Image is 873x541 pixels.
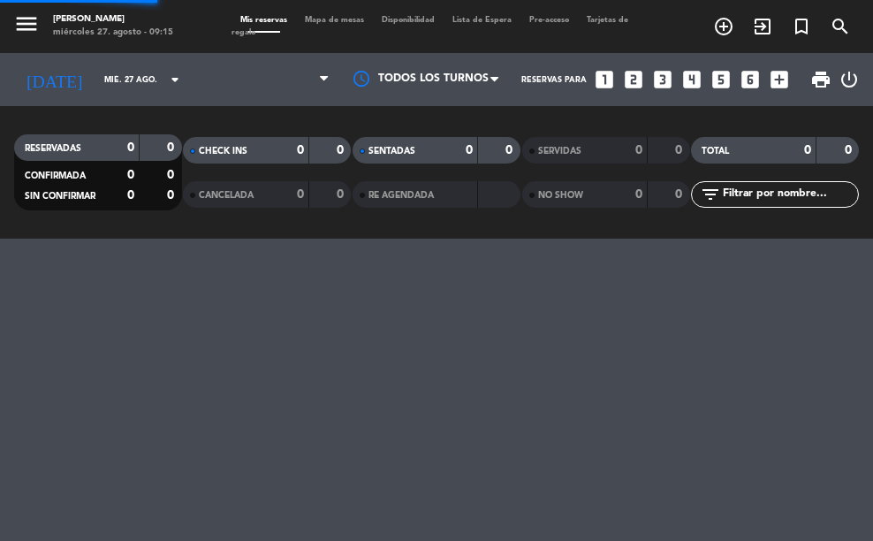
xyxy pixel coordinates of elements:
span: NO SHOW [538,191,583,200]
span: TOTAL [702,147,729,156]
span: CHECK INS [199,147,247,156]
strong: 0 [337,188,347,201]
i: looks_4 [680,68,703,91]
i: add_circle_outline [713,16,734,37]
strong: 0 [337,144,347,156]
div: [PERSON_NAME] [53,13,173,27]
strong: 0 [297,188,304,201]
span: SERVIDAS [538,147,581,156]
strong: 0 [167,189,178,202]
i: power_settings_new [839,69,860,90]
i: filter_list [700,184,721,205]
strong: 0 [635,188,642,201]
strong: 0 [804,144,811,156]
span: print [810,69,831,90]
strong: 0 [675,144,686,156]
strong: 0 [127,189,134,202]
div: miércoles 27. agosto - 09:15 [53,27,173,40]
span: Mapa de mesas [296,16,373,24]
i: looks_two [622,68,645,91]
strong: 0 [297,144,304,156]
span: SENTADAS [368,147,415,156]
span: Disponibilidad [373,16,444,24]
i: [DATE] [13,62,95,97]
div: LOG OUT [839,53,860,106]
i: looks_6 [739,68,762,91]
i: arrow_drop_down [164,69,186,90]
input: Filtrar por nombre... [721,185,858,204]
span: SIN CONFIRMAR [25,192,95,201]
i: search [830,16,851,37]
button: menu [13,11,40,42]
i: exit_to_app [752,16,773,37]
i: looks_one [593,68,616,91]
span: RESERVADAS [25,144,81,153]
i: menu [13,11,40,37]
i: looks_5 [710,68,733,91]
span: Pre-acceso [520,16,578,24]
strong: 0 [845,144,855,156]
strong: 0 [167,169,178,181]
strong: 0 [505,144,516,156]
i: add_box [768,68,791,91]
span: Lista de Espera [444,16,520,24]
strong: 0 [127,169,134,181]
strong: 0 [466,144,473,156]
i: turned_in_not [791,16,812,37]
i: looks_3 [651,68,674,91]
strong: 0 [127,141,134,154]
span: Reservas para [521,75,587,85]
strong: 0 [167,141,178,154]
strong: 0 [675,188,686,201]
span: CANCELADA [199,191,254,200]
span: Mis reservas [232,16,296,24]
span: RE AGENDADA [368,191,434,200]
span: CONFIRMADA [25,171,86,180]
strong: 0 [635,144,642,156]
